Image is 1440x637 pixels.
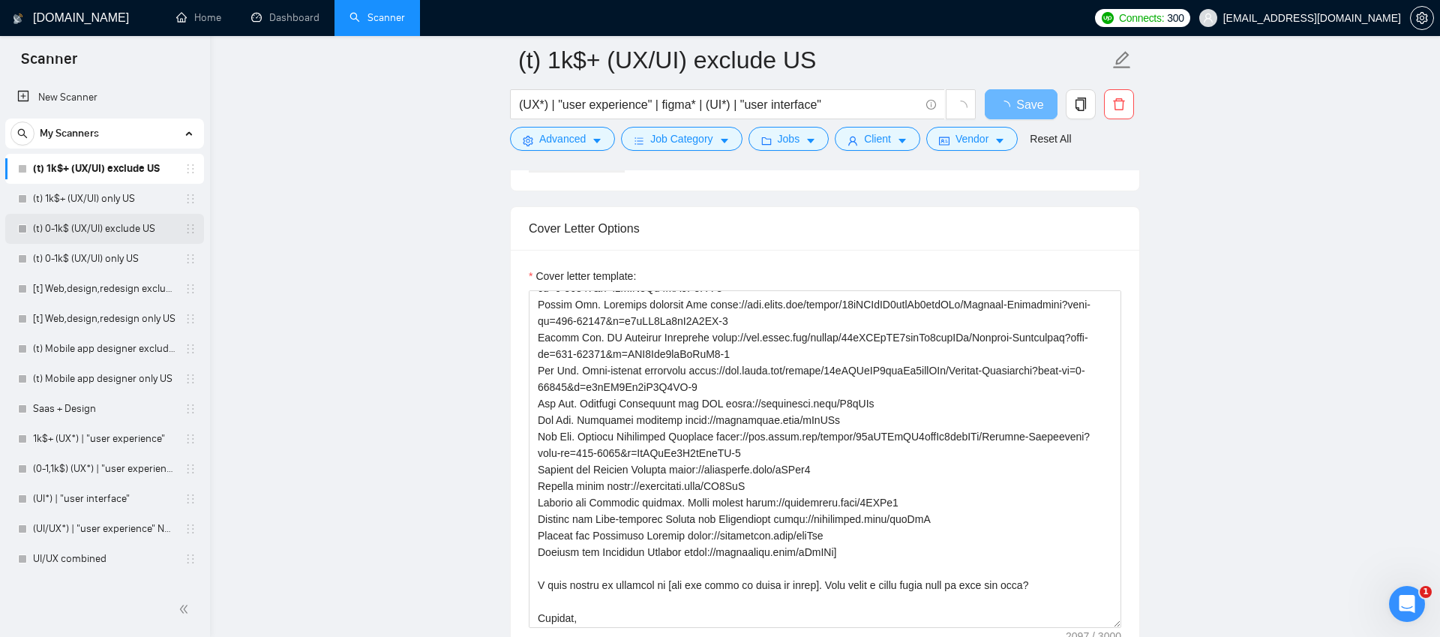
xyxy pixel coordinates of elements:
span: caret-down [897,135,907,146]
a: setting [1410,12,1434,24]
a: [t] Web,design,redesign only US [33,304,175,334]
span: holder [184,373,196,385]
span: holder [184,223,196,235]
a: UI/UX combined [33,544,175,574]
button: search [10,122,34,146]
a: (t) 1k$+ (UX/UI) only US [33,184,175,214]
a: [t] Web,design,redesign exclude US [33,274,175,304]
span: Scanner [9,48,89,80]
label: Cover letter template: [529,268,636,284]
span: copy [1066,98,1095,111]
button: copy [1066,89,1096,119]
input: Search Freelance Jobs... [519,95,919,114]
span: setting [1411,12,1433,24]
button: Save [985,89,1057,119]
span: holder [184,193,196,205]
span: holder [184,313,196,325]
a: Saas + Design [33,394,175,424]
span: folder [761,135,772,146]
span: Vendor [955,131,988,147]
img: upwork-logo.png [1102,12,1114,24]
a: searchScanner [349,11,405,24]
div: Cover Letter Options [529,207,1121,250]
a: homeHome [176,11,221,24]
span: Advanced [539,131,586,147]
img: logo [13,7,23,31]
input: Scanner name... [518,41,1109,79]
textarea: Cover letter template: [529,290,1121,628]
a: Web,design,redesign [33,574,175,604]
a: New Scanner [17,83,192,113]
button: settingAdvancedcaret-down [510,127,615,151]
button: userClientcaret-down [835,127,920,151]
a: (t) 0-1k$ (UX/UI) exclude US [33,214,175,244]
span: loading [954,101,967,114]
span: holder [184,493,196,505]
span: holder [184,463,196,475]
span: search [11,128,34,139]
span: Jobs [778,131,800,147]
span: caret-down [994,135,1005,146]
button: folderJobscaret-down [748,127,829,151]
a: Reset All [1030,131,1071,147]
span: edit [1112,50,1132,70]
span: info-circle [926,100,936,110]
span: caret-down [592,135,602,146]
span: 1 [1420,586,1432,598]
span: caret-down [805,135,816,146]
span: Save [1016,95,1043,114]
span: Connects: [1119,10,1164,26]
a: (t) Mobile app designer exclude US [33,334,175,364]
a: (t) Mobile app designer only US [33,364,175,394]
span: holder [184,253,196,265]
span: delete [1105,98,1133,111]
span: double-left [178,602,193,617]
span: holder [184,403,196,415]
li: New Scanner [5,83,204,113]
span: bars [634,135,644,146]
span: Client [864,131,891,147]
a: 1k$+ (UX*) | "user experience" [33,424,175,454]
a: (t) 0-1k$ (UX/UI) only US [33,244,175,274]
button: idcardVendorcaret-down [926,127,1018,151]
span: Job Category [650,131,712,147]
button: delete [1104,89,1134,119]
span: setting [523,135,533,146]
span: holder [184,433,196,445]
button: barsJob Categorycaret-down [621,127,742,151]
span: My Scanners [40,119,99,149]
span: holder [184,523,196,535]
a: dashboardDashboard [251,11,319,24]
a: (t) 1k$+ (UX/UI) exclude US [33,154,175,184]
a: (UI/UX*) | "user experience" NEW [33,514,175,544]
span: caret-down [719,135,730,146]
span: holder [184,553,196,565]
span: holder [184,163,196,175]
span: 300 [1167,10,1183,26]
span: user [847,135,858,146]
iframe: Intercom live chat [1389,586,1425,622]
span: holder [184,283,196,295]
a: (UI*) | "user interface" [33,484,175,514]
span: idcard [939,135,949,146]
button: setting [1410,6,1434,30]
span: user [1203,13,1213,23]
a: (0-1,1k$) (UX*) | "user experience" [33,454,175,484]
span: loading [998,101,1016,113]
span: holder [184,343,196,355]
